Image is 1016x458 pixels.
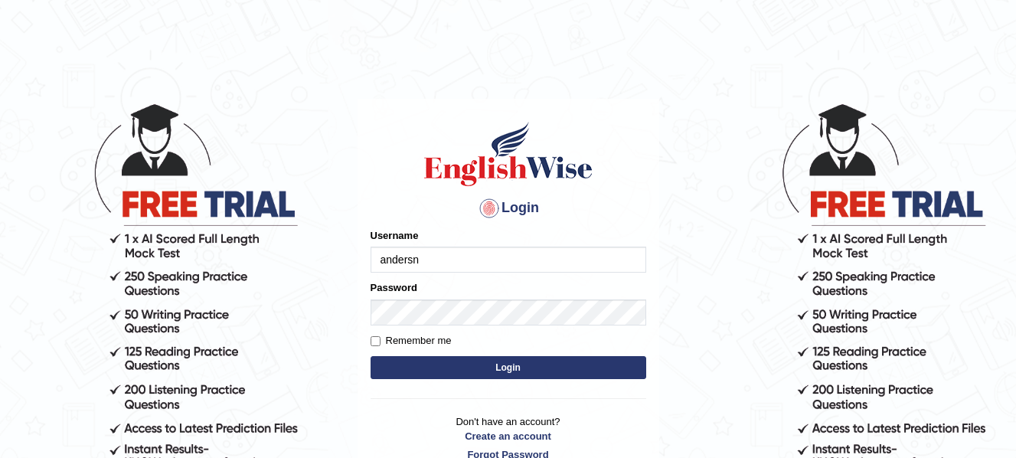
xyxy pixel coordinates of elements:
label: Remember me [371,333,452,348]
input: Remember me [371,336,381,346]
img: Logo of English Wise sign in for intelligent practice with AI [421,119,596,188]
button: Login [371,356,646,379]
a: Create an account [371,429,646,443]
h4: Login [371,196,646,221]
label: Username [371,228,419,243]
label: Password [371,280,417,295]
